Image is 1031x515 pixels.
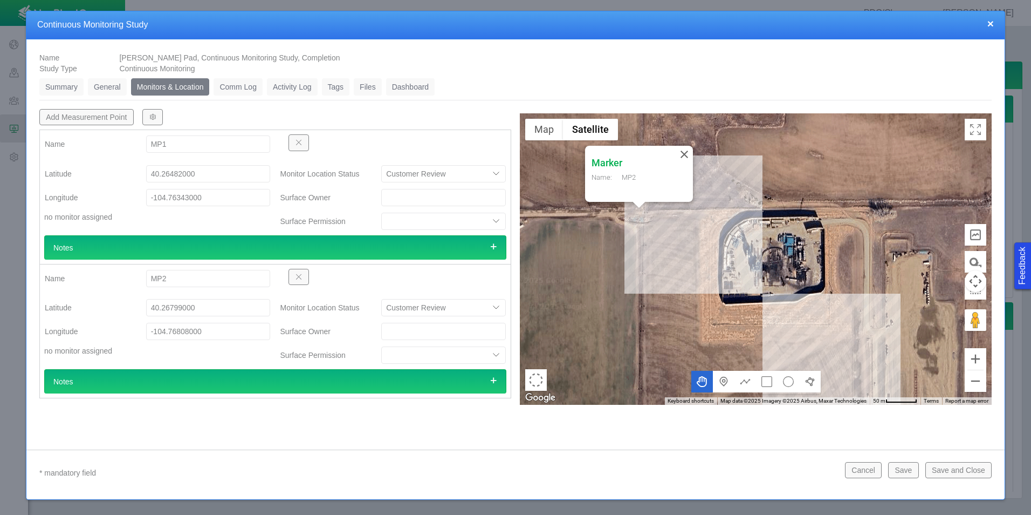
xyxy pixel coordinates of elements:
p: * mandatory field [39,466,836,480]
button: Save and Close [925,462,992,478]
div: Notes [44,235,506,260]
button: Draw a circle [778,371,799,392]
label: Latitude [36,164,138,184]
button: Select area [525,369,547,391]
button: Zoom out [965,370,986,392]
button: Toggle Fullscreen in browser window [965,119,986,140]
button: Keyboard shortcuts [668,397,714,405]
label: Surface Permission [272,212,373,231]
button: Move the map [691,371,713,392]
button: Save [888,462,918,478]
a: Activity Log [267,78,318,96]
label: Longitude [36,322,138,341]
button: Add a marker [713,371,734,392]
button: Map camera controls [965,270,986,292]
a: Terms (opens in new tab) [924,398,939,404]
button: Zoom in [965,348,986,370]
button: Drag Pegman onto the map to open Street View [965,309,986,331]
a: General [88,78,127,96]
a: Report a map error [945,398,988,404]
button: Map Scale: 50 m per 55 pixels [870,397,920,405]
button: Close [676,146,693,163]
span: no monitor assigned [44,347,112,355]
span: MP2 [622,173,636,181]
a: Open this area in Google Maps (opens a new window) [523,391,558,405]
a: Monitors & Location [131,78,210,96]
a: Files [354,78,382,96]
button: Elevation [965,224,986,246]
button: Draw a rectangle [756,371,778,392]
label: Surface Permission [272,345,373,365]
img: Google [523,391,558,405]
button: Draw a polygon [799,371,821,392]
a: Comm Log [214,78,262,96]
label: Surface Owner [272,188,373,207]
div: Notes [44,369,506,394]
span: 50 m [873,398,885,404]
button: close [987,18,994,29]
button: Show satellite imagery [563,119,618,140]
span: [PERSON_NAME] Pad, Continuous Monitoring Study, Completion [119,53,340,62]
label: Name [36,134,138,154]
label: Monitor Location Status [272,298,373,317]
span: Study Type [39,64,77,73]
h4: Continuous Monitoring Study [37,19,994,31]
a: Summary [39,78,84,96]
label: Monitor Location Status [272,164,373,184]
label: Latitude [36,298,138,317]
button: Draw a multipoint line [734,371,756,392]
label: Name [36,269,138,288]
button: Measure [965,251,986,273]
h4: Marker [592,157,622,169]
a: Tags [322,78,350,96]
span: Name [39,53,59,62]
button: Cancel [845,462,882,478]
span: no monitor assigned [44,213,112,221]
label: Surface Owner [272,322,373,341]
button: Show street map [525,119,563,140]
button: Measure [965,278,986,300]
a: Dashboard [386,78,435,96]
span: Continuous Monitoring [119,64,195,73]
button: Add Measurement Point [39,109,134,125]
span: Map data ©2025 Imagery ©2025 Airbus, Maxar Technologies [720,398,867,404]
label: Longitude [36,188,138,207]
span: Name: [592,173,612,181]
